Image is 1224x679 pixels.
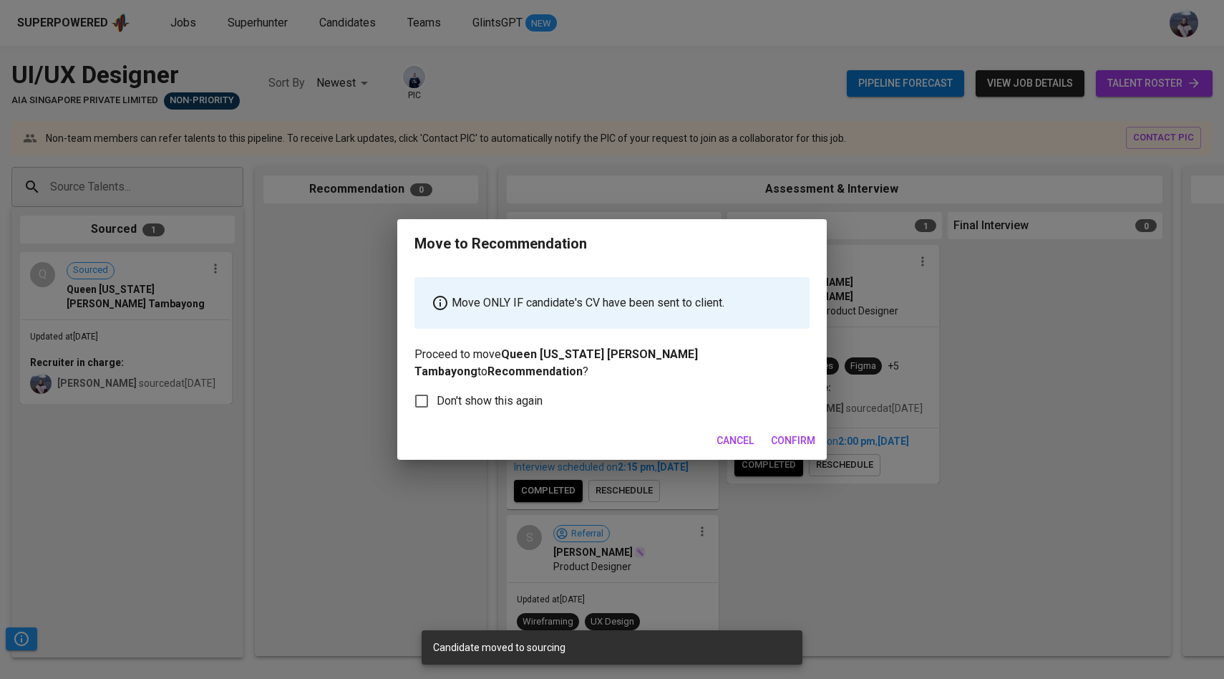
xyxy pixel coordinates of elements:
button: Confirm [765,428,821,454]
p: Proceed to move to ? [414,277,810,380]
div: Candidate moved to sourcing [433,640,791,655]
span: Confirm [771,432,815,450]
div: Move to Recommendation [414,233,587,254]
span: Cancel [717,432,754,450]
div: Move ONLY IF candidate's CV have been sent to client. [414,277,810,329]
b: Recommendation [487,365,583,378]
b: Queen [US_STATE] [PERSON_NAME] Tambayong [414,347,698,378]
button: Cancel [711,428,759,454]
span: Don't show this again [437,393,543,410]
